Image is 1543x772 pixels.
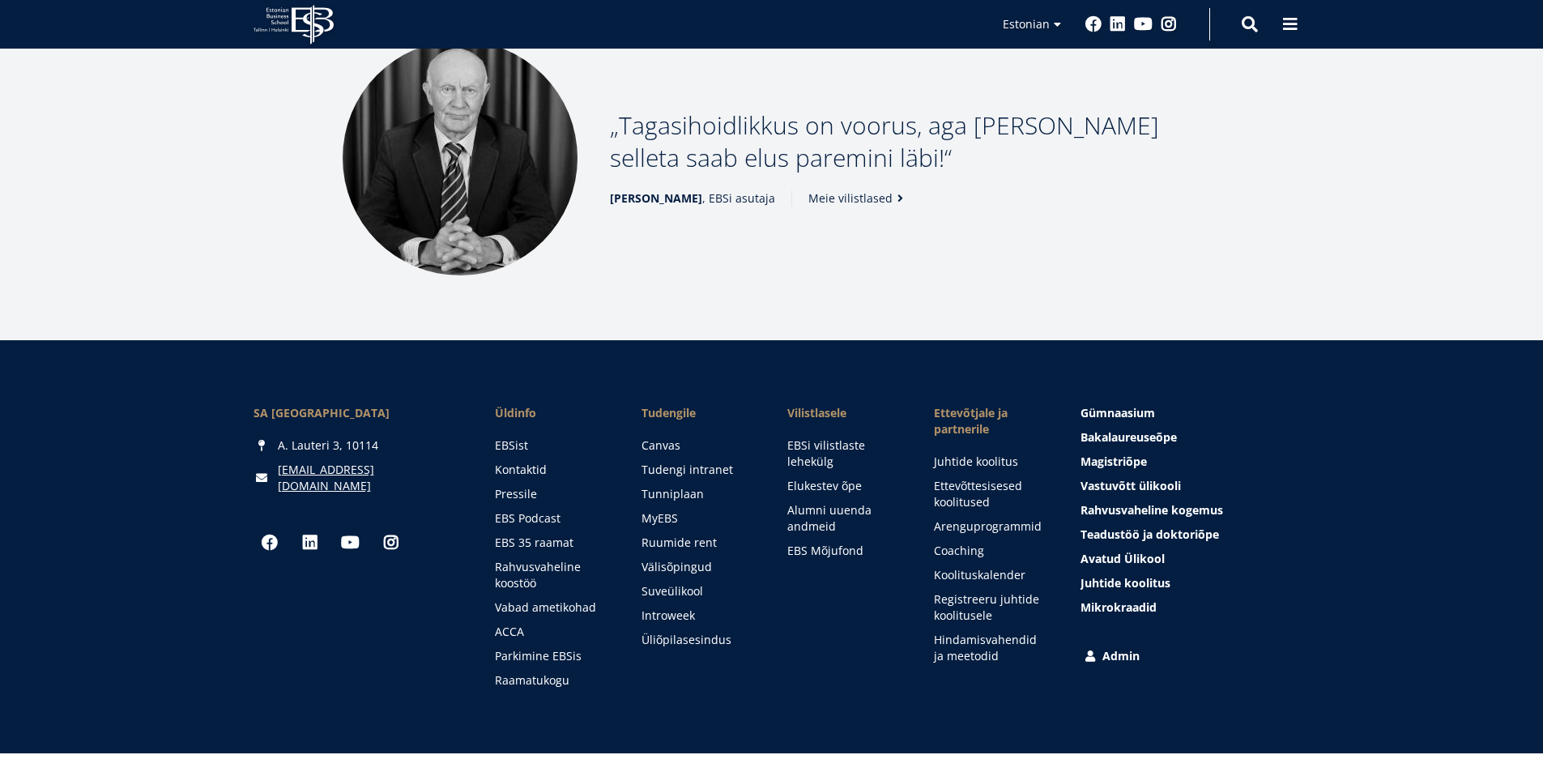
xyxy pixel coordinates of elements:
a: Linkedin [1110,16,1126,32]
a: Hindamisvahendid ja meetodid [934,632,1048,664]
span: Ettevõtjale ja partnerile [934,405,1048,437]
a: Youtube [335,527,367,559]
a: Introweek [641,608,756,624]
span: Üldinfo [495,405,609,421]
img: Madis Habakuk [343,41,578,275]
a: Tudengile [641,405,756,421]
a: Gümnaasium [1081,405,1289,421]
a: Tunniplaan [641,486,756,502]
a: EBS 35 raamat [495,535,609,551]
a: Facebook [254,527,286,559]
a: Pressile [495,486,609,502]
a: Canvas [641,437,756,454]
span: Gümnaasium [1081,405,1155,420]
a: Ruumide rent [641,535,756,551]
a: Vastuvõtt ülikooli [1081,478,1289,494]
a: Vabad ametikohad [495,599,609,616]
a: Registreeru juhtide koolitusele [934,591,1048,624]
a: Üliõpilasesindus [641,632,756,648]
span: Juhtide koolitus [1081,575,1170,591]
a: Kontaktid [495,462,609,478]
a: Parkimine EBSis [495,648,609,664]
span: Teadustöö ja doktoriõpe [1081,527,1219,542]
span: Mikrokraadid [1081,599,1157,615]
span: Avatud Ülikool [1081,551,1165,566]
a: Linkedin [294,527,326,559]
a: Rahvusvaheline koostöö [495,559,609,591]
a: Arenguprogrammid [934,518,1048,535]
a: EBS Mõjufond [787,543,902,559]
span: Rahvusvaheline kogemus [1081,502,1223,518]
a: Teadustöö ja doktoriõpe [1081,527,1289,543]
a: Avatud Ülikool [1081,551,1289,567]
span: Magistriõpe [1081,454,1147,469]
a: Suveülikool [641,583,756,599]
a: Admin [1082,648,1291,664]
p: Tagasihoidlikkus on voorus, aga [PERSON_NAME] selleta saab elus paremini läbi! [610,109,1201,174]
a: Välisõpingud [641,559,756,575]
div: A. Lauteri 3, 10114 [254,437,462,454]
a: Meie vilistlased [808,190,909,207]
a: Facebook [1085,16,1102,32]
a: Juhtide koolitus [1081,575,1289,591]
strong: [PERSON_NAME] [610,190,702,206]
a: Juhtide koolitus [934,454,1048,470]
a: Alumni uuenda andmeid [787,502,902,535]
a: EBSist [495,437,609,454]
a: Rahvusvaheline kogemus [1081,502,1289,518]
a: Koolituskalender [934,567,1048,583]
div: SA [GEOGRAPHIC_DATA] [254,405,462,421]
a: ACCA [495,624,609,640]
a: EBS Podcast [495,510,609,527]
span: , EBSi asutaja [610,190,775,207]
a: Elukestev õpe [787,478,902,494]
a: Ettevõttesisesed koolitused [934,478,1048,510]
a: Coaching [934,543,1048,559]
a: Instagram [1161,16,1177,32]
span: Vilistlasele [787,405,902,421]
span: Bakalaureuseõpe [1081,429,1177,445]
a: Instagram [375,527,407,559]
a: Magistriõpe [1081,454,1289,470]
span: Vastuvõtt ülikooli [1081,478,1181,493]
a: Tudengi intranet [641,462,756,478]
a: Raamatukogu [495,672,609,689]
a: Bakalaureuseõpe [1081,429,1289,446]
a: Youtube [1134,16,1153,32]
a: [EMAIL_ADDRESS][DOMAIN_NAME] [278,462,462,494]
a: EBSi vilistlaste lehekülg [787,437,902,470]
a: MyEBS [641,510,756,527]
a: Mikrokraadid [1081,599,1289,616]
